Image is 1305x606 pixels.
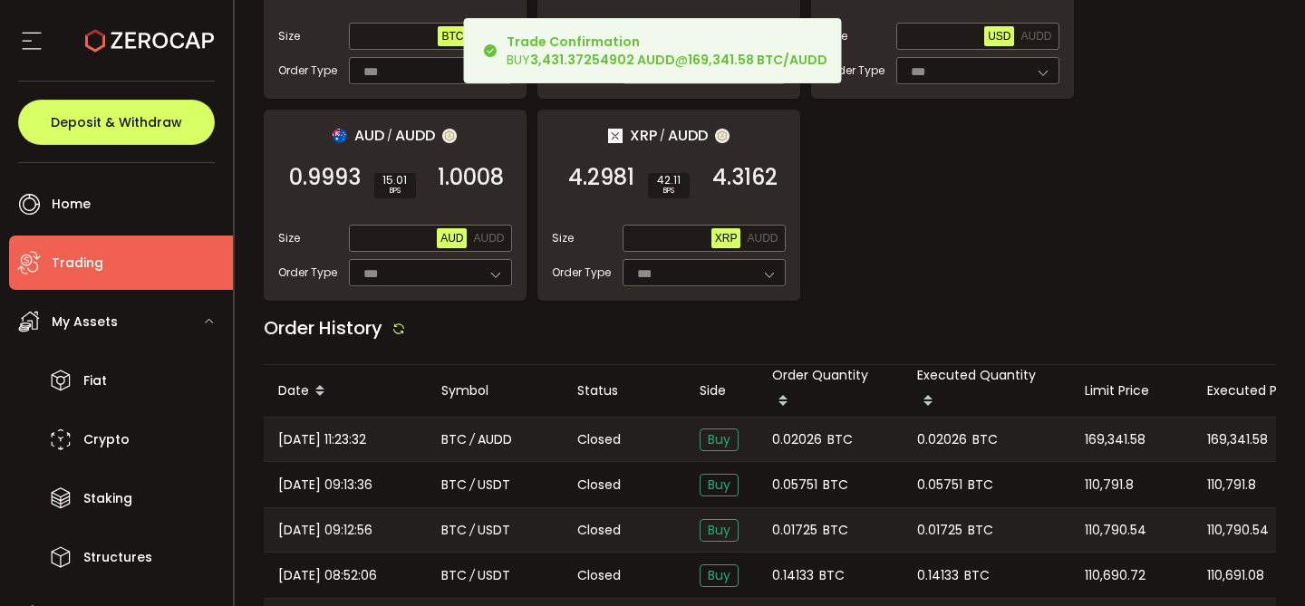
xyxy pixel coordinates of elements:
[51,116,182,129] span: Deposit & Withdraw
[278,475,372,495] span: [DATE] 09:13:36
[668,124,708,147] span: AUDD
[278,565,377,586] span: [DATE] 08:52:06
[478,565,510,586] span: USDT
[819,565,845,586] span: BTC
[660,128,665,144] em: /
[758,365,903,417] div: Order Quantity
[441,429,467,450] span: BTC
[700,474,739,496] span: Buy
[83,427,130,453] span: Crypto
[968,475,993,495] span: BTC
[52,309,118,335] span: My Assets
[441,565,467,586] span: BTC
[469,565,475,586] em: /
[700,519,739,542] span: Buy
[52,191,91,217] span: Home
[83,486,132,512] span: Staking
[700,564,739,587] span: Buy
[968,520,993,541] span: BTC
[427,380,563,401] div: Symbol
[333,129,347,143] img: aud_portfolio.svg
[823,520,848,541] span: BTC
[83,544,152,571] span: Structures
[382,186,409,197] i: BPS
[469,429,475,450] em: /
[441,30,463,43] span: BTC
[278,63,337,79] span: Order Type
[264,376,427,407] div: Date
[278,28,300,44] span: Size
[395,124,435,147] span: AUDD
[1085,475,1134,495] span: 110,791.8
[712,168,778,187] span: 4.3162
[577,521,621,540] span: Closed
[530,51,675,69] b: 3,431.37254902 AUDD
[917,475,962,495] span: 0.05751
[715,232,738,245] span: XRP
[264,315,382,341] span: Order History
[52,250,103,276] span: Trading
[478,520,510,541] span: USDT
[568,168,634,187] span: 4.2981
[278,230,300,246] span: Size
[1085,520,1146,541] span: 110,790.54
[826,63,884,79] span: Order Type
[655,175,682,186] span: 42.11
[688,51,827,69] b: 169,341.58 BTC/AUDD
[478,429,512,450] span: AUDD
[630,124,657,147] span: XRP
[278,429,366,450] span: [DATE] 11:23:32
[469,520,475,541] em: /
[984,26,1014,46] button: USD
[743,228,781,248] button: AUDD
[988,30,1010,43] span: USD
[441,520,467,541] span: BTC
[1070,380,1193,401] div: Limit Price
[715,129,730,143] img: zuPXiwguUFiBOIQyqLOiXsnnNitlx7q4LCwEbLHADjIpTka+Lip0HH8D0VTrd02z+wEAAAAASUVORK5CYII=
[507,33,827,69] div: BUY @
[278,520,372,541] span: [DATE] 09:12:56
[823,475,848,495] span: BTC
[972,429,998,450] span: BTC
[18,100,215,145] button: Deposit & Withdraw
[83,368,107,394] span: Fiat
[772,475,817,495] span: 0.05751
[1017,26,1055,46] button: AUDD
[1020,30,1051,43] span: AUDD
[440,232,463,245] span: AUD
[964,565,990,586] span: BTC
[772,429,822,450] span: 0.02026
[552,230,574,246] span: Size
[700,428,739,451] span: Buy
[289,168,361,187] span: 0.9993
[469,228,507,248] button: AUDD
[473,232,504,245] span: AUDD
[772,520,817,541] span: 0.01725
[1089,410,1305,606] iframe: Chat Widget
[382,175,409,186] span: 15.01
[354,124,384,147] span: AUD
[685,380,758,401] div: Side
[917,429,967,450] span: 0.02026
[577,430,621,449] span: Closed
[747,232,778,245] span: AUDD
[469,475,475,495] em: /
[917,520,962,541] span: 0.01725
[655,186,682,197] i: BPS
[827,429,853,450] span: BTC
[577,476,621,495] span: Closed
[552,265,611,281] span: Order Type
[437,228,467,248] button: AUD
[917,565,959,586] span: 0.14133
[438,26,467,46] button: BTC
[387,128,392,144] em: /
[608,129,623,143] img: xrp_portfolio.png
[1085,429,1145,450] span: 169,341.58
[772,565,814,586] span: 0.14133
[438,168,504,187] span: 1.0008
[478,475,510,495] span: USDT
[441,475,467,495] span: BTC
[278,265,337,281] span: Order Type
[442,129,457,143] img: zuPXiwguUFiBOIQyqLOiXsnnNitlx7q4LCwEbLHADjIpTka+Lip0HH8D0VTrd02z+wEAAAAASUVORK5CYII=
